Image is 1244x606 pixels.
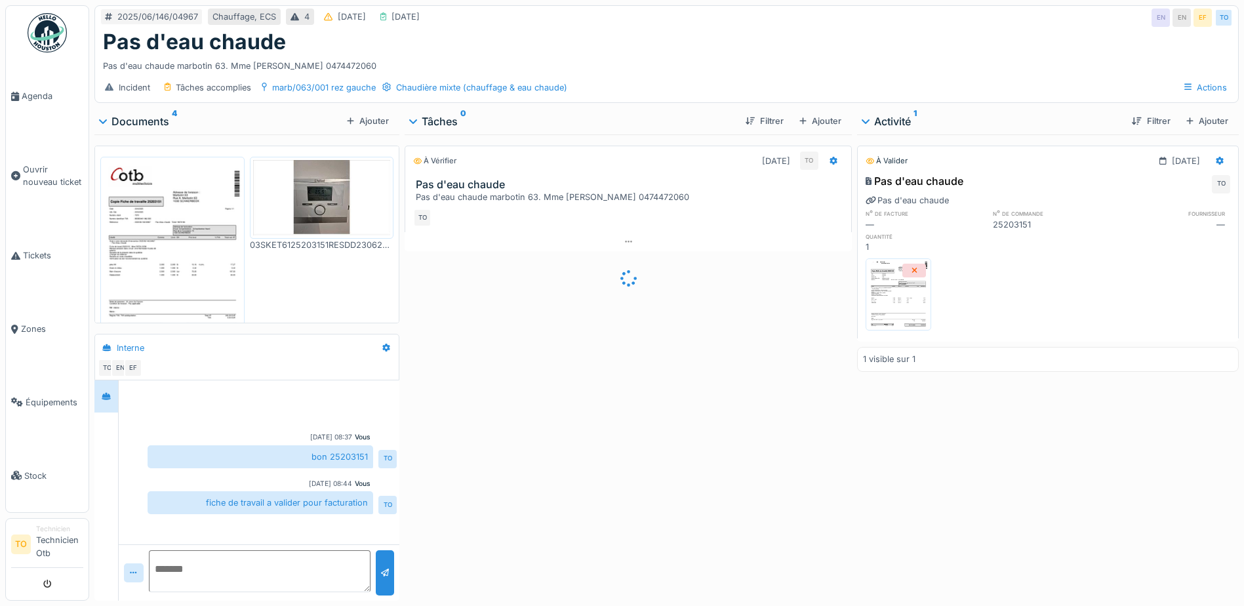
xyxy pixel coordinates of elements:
div: Pas d'eau chaude [866,173,963,189]
div: Pas d'eau chaude marbotin 63. Mme [PERSON_NAME] 0474472060 [103,54,1230,72]
img: Badge_color-CXgf-gQk.svg [28,13,67,52]
sup: 4 [172,113,177,129]
img: bv72jzv86dgng01oytqphdh4henk [253,160,391,235]
div: fiche de travail a valider pour facturation [148,491,373,514]
div: Incident [119,81,150,94]
div: [DATE] [391,10,420,23]
div: EF [1194,9,1212,27]
li: Technicien Otb [36,524,83,565]
a: Tickets [6,219,89,293]
a: Stock [6,439,89,512]
span: Tickets [23,249,83,262]
div: Filtrer [1127,112,1175,130]
div: Vous [355,432,371,442]
a: Ouvrir nouveau ticket [6,133,89,219]
div: À vérifier [413,155,456,167]
div: [DATE] 08:37 [310,432,352,442]
div: Actions [1178,78,1233,97]
img: n3405draqdxnlm479p6iqm6n5bit [869,262,928,327]
div: marb/063/001 rez gauche [272,81,376,94]
div: 4 [304,10,310,23]
h1: Pas d'eau chaude [103,30,286,54]
a: Zones [6,293,89,366]
div: TO [413,209,431,227]
div: TO [1214,9,1233,27]
div: TO [98,359,116,377]
div: EF [124,359,142,377]
div: TO [378,496,397,514]
div: Interne [117,342,144,354]
div: EN [1173,9,1191,27]
div: Activité [862,113,1121,129]
li: TO [11,535,31,554]
div: Tâches accomplies [176,81,251,94]
div: 03SKET6125203151RESDD23062025_1002.JPEG [250,239,394,251]
div: Ajouter [1181,112,1234,130]
div: 1 [866,241,984,253]
div: 2025/06/146/04967 [117,10,198,23]
div: [DATE] [1172,155,1200,167]
div: À valider [866,155,908,167]
div: [DATE] 08:44 [309,479,352,489]
span: Agenda [22,90,83,102]
div: Vous [355,479,371,489]
div: [DATE] [338,10,366,23]
h6: n° de facture [866,209,984,218]
div: Ajouter [794,112,847,130]
div: TO [1212,175,1230,193]
sup: 0 [460,113,466,129]
div: EN [1152,9,1170,27]
div: 25203151 [993,218,1112,231]
div: Pas d'eau chaude [866,194,949,207]
div: TO [378,450,397,468]
div: TO [800,151,818,170]
sup: 1 [913,113,917,129]
span: Ouvrir nouveau ticket [23,163,83,188]
div: — [866,218,984,231]
h6: fournisseur [1112,209,1230,218]
div: Technicien [36,524,83,534]
div: — [1112,218,1230,231]
div: Chaudière mixte (chauffage & eau chaude) [396,81,567,94]
div: Ajouter [342,112,394,130]
div: Tâches [410,113,734,129]
span: Zones [21,323,83,335]
a: TO TechnicienTechnicien Otb [11,524,83,568]
a: Équipements [6,365,89,439]
img: n3405draqdxnlm479p6iqm6n5bit [104,160,241,354]
div: Chauffage, ECS [212,10,276,23]
div: [DATE] [762,155,790,167]
div: 1 visible sur 1 [863,353,915,365]
span: Équipements [26,396,83,409]
div: EN [111,359,129,377]
div: Pas d'eau chaude marbotin 63. Mme [PERSON_NAME] 0474472060 [416,191,846,203]
h3: Pas d'eau chaude [416,178,846,191]
div: Documents [100,113,342,129]
h6: n° de commande [993,209,1112,218]
h6: quantité [866,232,984,241]
a: Agenda [6,60,89,133]
div: Filtrer [740,112,789,130]
span: Stock [24,470,83,482]
div: bon 25203151 [148,445,373,468]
